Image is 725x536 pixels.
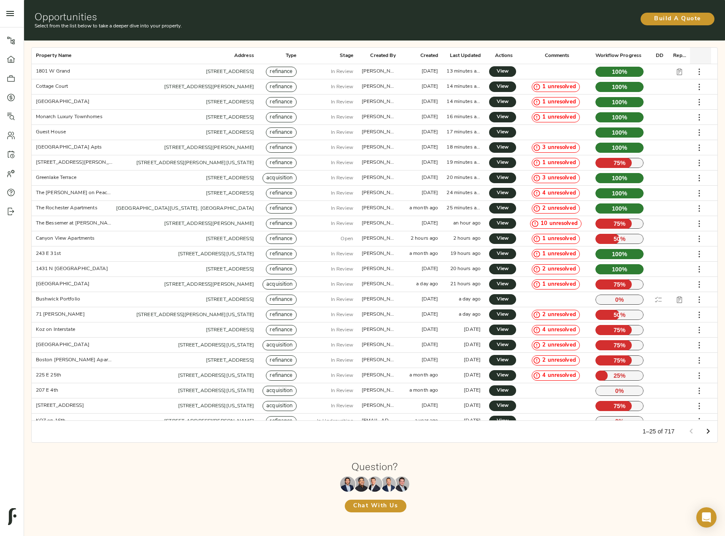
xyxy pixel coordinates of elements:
span: % [620,235,626,243]
a: [STREET_ADDRESS][PERSON_NAME] [164,145,254,150]
p: In Review [331,159,353,167]
span: % [620,356,626,365]
span: refinance [266,296,296,304]
a: View [489,203,516,214]
div: justin@fulcrumlendingcorp.com [362,144,396,151]
div: Canyon View Apartments [36,235,95,242]
a: View [489,188,516,198]
span: 1 unresolved [539,235,579,243]
div: zach@fulcrumlendingcorp.com [362,311,396,318]
p: In Review [331,129,353,136]
a: [STREET_ADDRESS] [206,297,254,302]
span: % [622,83,628,91]
div: Ashlyn Place [36,341,89,349]
div: 1431 N Milwaukee [36,265,108,273]
span: 4 unresolved [539,372,579,380]
div: 20 minutes ago [446,174,481,181]
p: Open [341,235,353,243]
span: refinance [266,114,296,122]
span: 4 unresolved [539,326,579,334]
span: refinance [266,220,296,228]
p: 100 [595,249,644,259]
div: 2 unresolved [532,310,580,320]
a: View [489,264,516,274]
p: 100 [595,67,644,77]
span: % [620,326,626,334]
div: 2 days ago [464,326,481,333]
p: 100 [595,143,644,153]
div: 20 hours ago [450,265,481,273]
span: View [498,234,508,243]
div: Cottage Court [36,83,68,90]
span: View [498,356,508,365]
div: 24 days ago [422,265,438,273]
div: 19 minutes ago [446,159,481,166]
span: % [622,204,628,213]
div: 3 months ago [422,68,438,75]
p: Select from the list below to take a deeper dive into your property. [35,22,488,30]
span: 2 unresolved [539,341,579,349]
div: 13 days ago [422,129,438,136]
div: The Byron on Peachtree [36,189,112,197]
span: View [498,189,508,198]
div: justin@fulcrumlendingcorp.com [362,189,396,197]
span: refinance [266,159,296,167]
div: Sunset Gardens [36,281,89,288]
div: 24 minutes ago [446,189,481,197]
span: acquisition [263,174,296,182]
div: The Rochester Apartments [36,205,97,212]
span: View [498,67,508,76]
div: 5 months ago [422,220,438,227]
span: View [498,97,508,106]
div: Last Updated [450,48,481,64]
span: refinance [266,250,296,258]
div: 47 Ann St [36,159,112,166]
a: [STREET_ADDRESS][PERSON_NAME][US_STATE] [136,160,254,165]
a: View [489,81,516,92]
div: justin@fulcrumlendingcorp.com [362,281,396,288]
div: Monarch Luxury Townhomes [36,114,103,121]
span: % [620,341,626,349]
div: 9 days ago [422,174,438,181]
span: 1 unresolved [539,114,579,122]
span: View [498,295,508,304]
a: View [489,279,516,290]
span: refinance [266,205,296,213]
a: View [489,355,516,365]
div: zach@fulcrumlendingcorp.com [362,205,396,212]
span: refinance [266,98,296,106]
a: [STREET_ADDRESS] [206,115,254,120]
div: 3 unresolved [532,173,580,183]
span: % [622,174,628,182]
span: % [622,128,628,137]
span: View [498,386,508,395]
a: View [489,233,516,244]
a: [STREET_ADDRESS][US_STATE] [178,403,254,409]
span: 2 unresolved [539,205,579,213]
img: Justin Stamp [394,476,409,492]
img: Kenneth Mendonça [354,476,369,492]
div: justin@fulcrumlendingcorp.com [362,114,396,121]
span: % [622,143,628,152]
div: 1 unresolved [532,82,580,92]
div: 13 minutes ago [446,68,481,75]
a: View [489,112,516,122]
span: 2 unresolved [539,357,579,365]
div: 71 Leonard [36,311,85,318]
span: refinance [266,144,296,152]
a: View [489,142,516,153]
div: a day ago [459,311,481,318]
div: 3 days ago [422,326,438,333]
div: 1 unresolved [532,279,580,290]
div: Stage [301,48,357,64]
p: In Review [331,144,353,152]
p: 0 [595,295,644,305]
a: 3939 [PERSON_NAME] [PERSON_NAME] [GEOGRAPHIC_DATA][US_STATE], [GEOGRAPHIC_DATA] [17,206,254,211]
div: Address [116,48,258,64]
a: [STREET_ADDRESS] [206,69,254,74]
p: In Review [331,189,353,197]
p: 50 [595,234,644,244]
div: Westwood Park Apts [36,144,102,151]
div: zach@fulcrumlendingcorp.com [362,129,396,136]
button: Build A Quote [641,13,714,25]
